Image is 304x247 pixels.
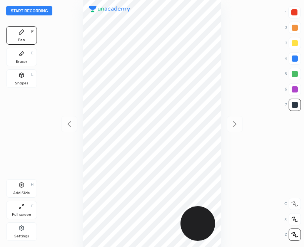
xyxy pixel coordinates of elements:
div: 7 [285,99,301,111]
img: logo.38c385cc.svg [89,6,130,12]
div: P [31,30,33,34]
div: X [284,213,301,225]
div: C [284,198,301,210]
div: 6 [285,83,301,96]
div: 2 [285,22,301,34]
div: Add Slide [13,191,30,195]
div: 5 [285,68,301,80]
div: E [31,51,33,55]
div: Eraser [16,60,27,64]
div: Shapes [15,81,28,85]
div: H [31,183,33,187]
div: F [31,204,33,208]
div: L [31,73,33,77]
button: Start recording [6,6,52,15]
div: 4 [285,52,301,65]
div: 1 [285,6,301,18]
div: Settings [14,234,29,238]
div: Pen [18,38,25,42]
div: Full screen [12,213,31,217]
div: 3 [285,37,301,49]
div: Z [285,229,301,241]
